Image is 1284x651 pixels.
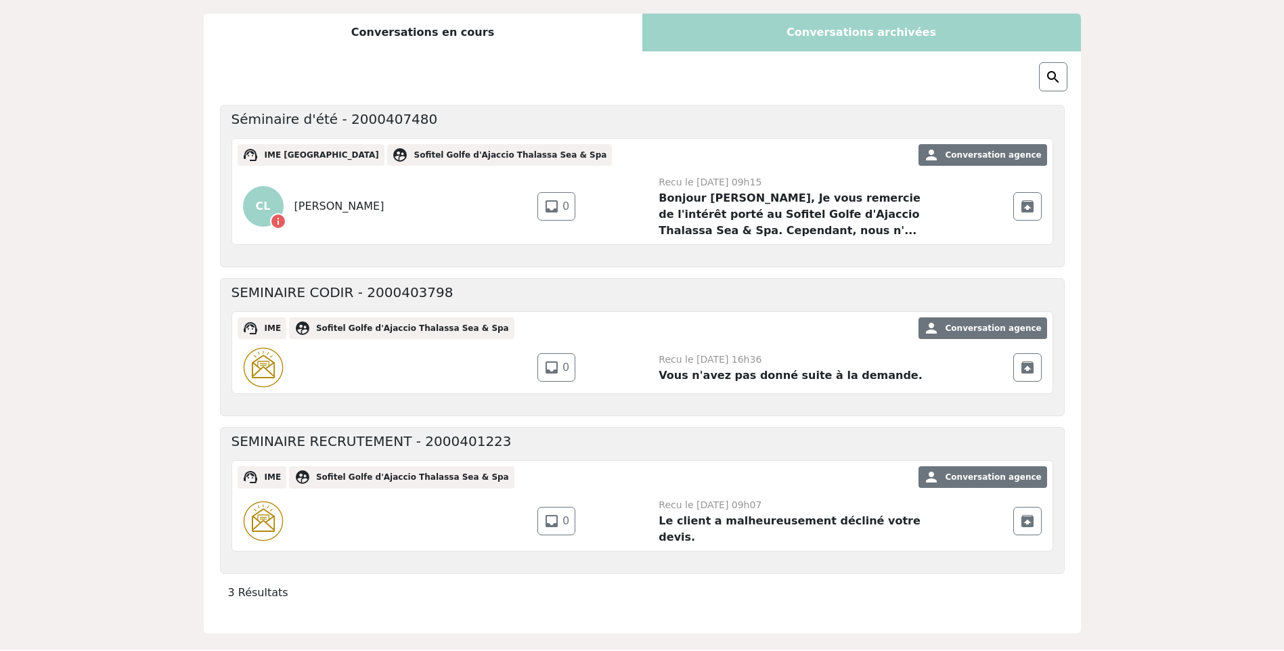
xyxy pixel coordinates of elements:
strong: Bonjour [PERSON_NAME], Je vous remercie de l'intérêt porté au Sofitel Golfe d'Ajaccio Thalassa Se... [659,192,921,237]
div: Désarchiver cette conversation [1013,353,1042,382]
span: info [270,213,286,229]
span: Sofitel Golfe d'Ajaccio Thalassa Sea & Spa [414,150,607,160]
span: IME [GEOGRAPHIC_DATA] [264,150,378,160]
span: IME [264,472,281,482]
span: person [923,320,939,336]
span: 0 [562,359,569,376]
span: inbox [544,513,560,529]
span: supervised_user_circle [392,147,408,163]
img: photonotifcontact.png [243,501,284,541]
span: supervised_user_circle [294,320,311,336]
span: person [923,469,939,485]
span: person [923,147,939,163]
h5: SEMINAIRE RECRUTEMENT - 2000401223 [231,433,512,449]
div: Désarchiver cette conversation [1013,192,1042,221]
strong: Vous n'avez pas donné suite à la demande. [659,369,922,382]
div: Conversations en cours [204,14,642,51]
span: supervised_user_circle [294,469,311,485]
div: Désarchiver cette conversation [1013,507,1042,535]
span: unarchive [1019,359,1036,376]
span: inbox [544,359,560,376]
span: Recu le [DATE] 16h36 [659,354,761,365]
span: Recu le [DATE] 09h07 [659,499,761,510]
span: [PERSON_NAME] [294,198,384,215]
p: CL [243,186,284,227]
a: inbox 0 [537,507,575,535]
span: Sofitel Golfe d'Ajaccio Thalassa Sea & Spa [316,323,509,333]
span: IME [264,323,281,333]
span: support_agent [242,469,259,485]
span: Sofitel Golfe d'Ajaccio Thalassa Sea & Spa [316,472,509,482]
span: Recu le [DATE] 09h15 [659,177,761,187]
span: support_agent [242,147,259,163]
span: unarchive [1019,198,1036,215]
img: photonotifcontact.png [243,347,284,388]
a: inbox 0 [537,353,575,382]
span: support_agent [242,320,259,336]
a: inbox 0 [537,192,575,221]
h5: SEMINAIRE CODIR - 2000403798 [231,284,453,300]
span: 0 [562,513,569,529]
h5: Séminaire d'été - 2000407480 [231,111,438,127]
strong: Le client a malheureusement décliné votre devis. [659,514,921,543]
span: Conversation agence [946,472,1042,482]
span: Conversation agence [946,323,1042,333]
div: Conversations archivées [642,14,1081,51]
span: unarchive [1019,513,1036,529]
span: 0 [562,198,569,215]
div: 3 Résultats [220,585,1065,601]
span: inbox [544,198,560,215]
img: search.png [1045,69,1061,85]
span: Conversation agence [946,150,1042,160]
